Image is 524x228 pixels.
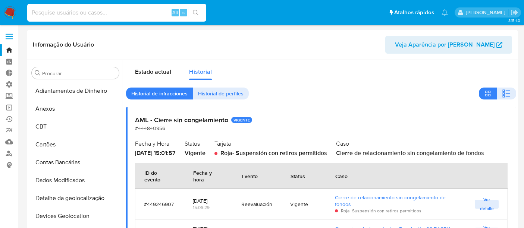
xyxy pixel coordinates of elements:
input: Procurar [42,70,116,77]
span: Alt [172,9,178,16]
button: Detalhe da geolocalização [29,189,122,207]
span: s [182,9,185,16]
p: alexandra.macedo@mercadolivre.com [466,9,508,16]
input: Pesquise usuários ou casos... [27,8,206,18]
button: Cartões [29,136,122,153]
button: Veja Aparência por [PERSON_NAME] [385,36,512,54]
span: Veja Aparência por [PERSON_NAME] [395,36,495,54]
button: Contas Bancárias [29,153,122,171]
button: Anexos [29,100,122,118]
h1: Informação do Usuário [33,41,94,48]
button: CBT [29,118,122,136]
button: search-icon [188,7,203,18]
span: Atalhos rápidos [394,9,434,16]
button: Devices Geolocation [29,207,122,225]
a: Notificações [442,9,448,16]
a: Sair [511,9,518,16]
button: Adiantamentos de Dinheiro [29,82,122,100]
button: Procurar [35,70,41,76]
button: Dados Modificados [29,171,122,189]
